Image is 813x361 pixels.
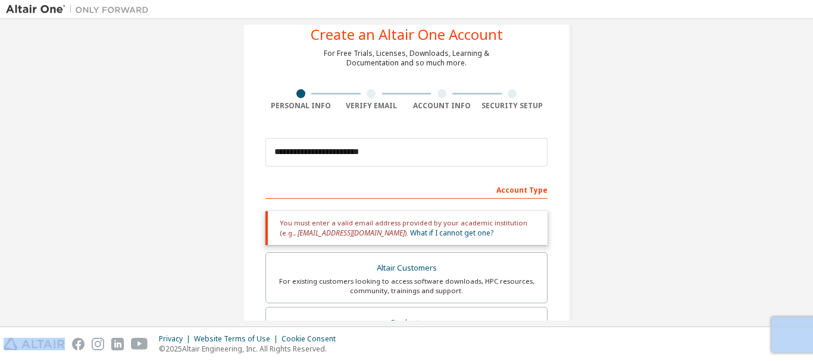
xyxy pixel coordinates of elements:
[159,334,194,344] div: Privacy
[273,315,540,331] div: Students
[324,49,489,68] div: For Free Trials, Licenses, Downloads, Learning & Documentation and so much more.
[336,101,407,111] div: Verify Email
[311,27,503,42] div: Create an Altair One Account
[265,101,336,111] div: Personal Info
[4,338,65,350] img: altair_logo.svg
[265,211,548,245] div: You must enter a valid email address provided by your academic institution (e.g., ).
[406,101,477,111] div: Account Info
[410,228,493,238] a: What if I cannot get one?
[282,334,343,344] div: Cookie Consent
[159,344,343,354] p: © 2025 Altair Engineering, Inc. All Rights Reserved.
[298,228,405,238] span: [EMAIL_ADDRESS][DOMAIN_NAME]
[265,180,548,199] div: Account Type
[111,338,124,350] img: linkedin.svg
[273,277,540,296] div: For existing customers looking to access software downloads, HPC resources, community, trainings ...
[72,338,85,350] img: facebook.svg
[194,334,282,344] div: Website Terms of Use
[92,338,104,350] img: instagram.svg
[131,338,148,350] img: youtube.svg
[477,101,548,111] div: Security Setup
[6,4,155,15] img: Altair One
[273,260,540,277] div: Altair Customers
